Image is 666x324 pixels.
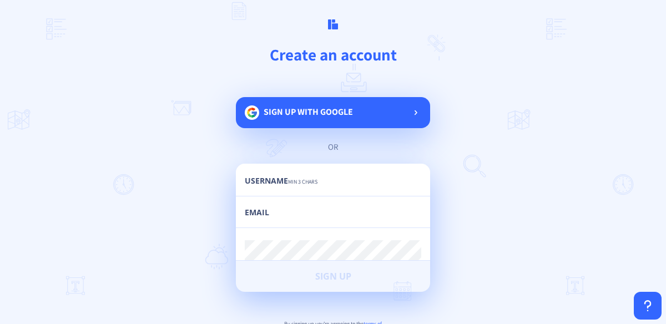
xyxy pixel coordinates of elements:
[315,272,351,281] span: Sign Up
[264,106,353,118] span: Sign up with google
[50,44,616,65] h1: Create an account
[236,261,430,292] button: Sign Up
[247,141,419,153] div: or
[328,19,338,29] img: logo.svg
[245,105,259,120] img: google.svg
